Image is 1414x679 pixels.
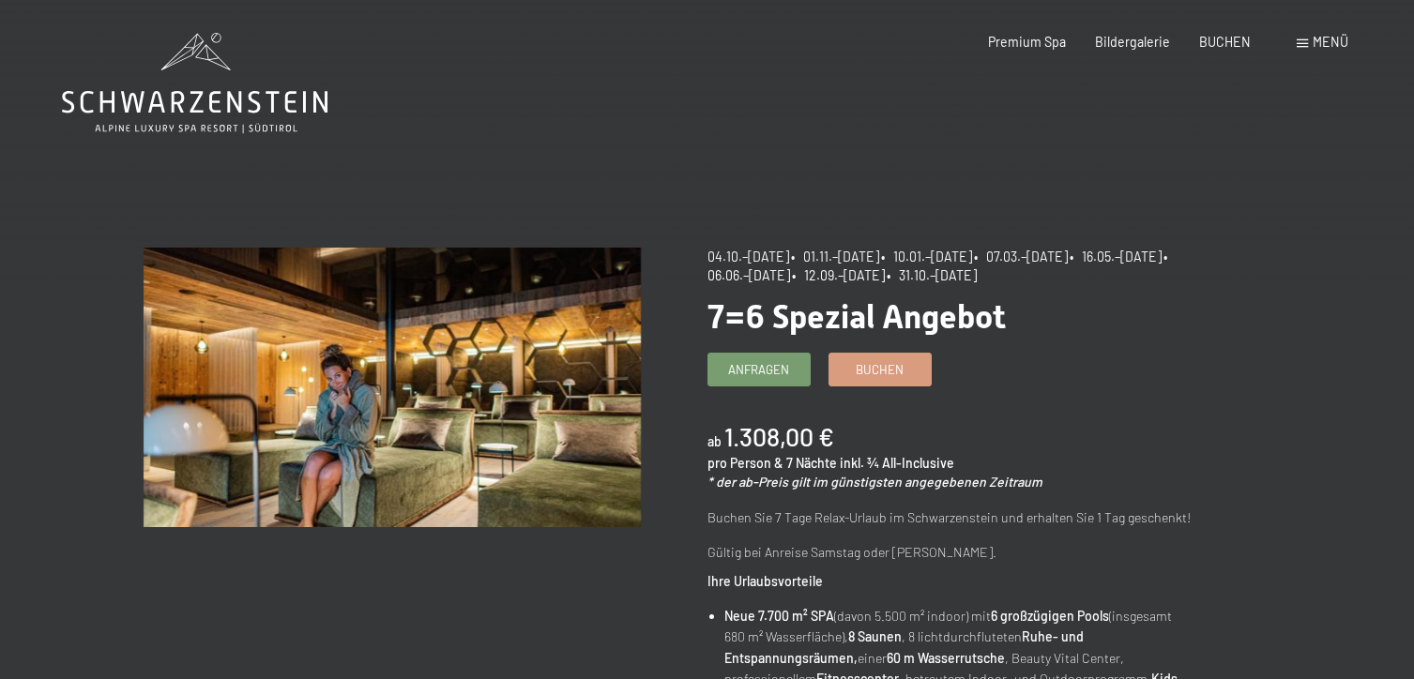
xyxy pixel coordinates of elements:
em: * der ab-Preis gilt im günstigsten angegebenen Zeitraum [707,474,1042,490]
strong: Ruhe- und Entspannungsräumen, [724,628,1084,666]
p: Gültig bei Anreise Samstag oder [PERSON_NAME]. [707,542,1205,564]
strong: 60 m Wasserrutsche [887,650,1005,666]
span: • 07.03.–[DATE] [974,249,1068,264]
span: Menü [1313,34,1348,50]
span: 04.10.–[DATE] [707,249,789,264]
a: Anfragen [708,354,810,385]
span: 7=6 Spezial Angebot [707,297,1006,336]
span: pro Person & [707,455,783,471]
strong: 8 Saunen [848,628,902,644]
span: • 01.11.–[DATE] [791,249,879,264]
span: • 12.09.–[DATE] [792,267,885,283]
span: ab [707,433,722,449]
strong: 6 großzügigen Pools [991,608,1109,624]
a: BUCHEN [1199,34,1251,50]
span: inkl. ¾ All-Inclusive [840,455,954,471]
a: Premium Spa [988,34,1066,50]
a: Bildergalerie [1095,34,1170,50]
strong: Ihre Urlaubsvorteile [707,573,823,589]
span: • 06.06.–[DATE] [707,249,1173,283]
span: 7 Nächte [786,455,837,471]
a: Buchen [829,354,931,385]
span: Anfragen [728,361,789,378]
span: • 10.01.–[DATE] [881,249,972,264]
p: Buchen Sie 7 Tage Relax-Urlaub im Schwarzenstein und erhalten Sie 1 Tag geschenkt! [707,507,1205,529]
span: Buchen [856,361,904,378]
img: 7=6 Spezial Angebot [144,248,641,527]
b: 1.308,00 € [724,421,834,451]
strong: Neue 7.700 m² SPA [724,608,834,624]
span: • 31.10.–[DATE] [887,267,977,283]
span: • 16.05.–[DATE] [1070,249,1162,264]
